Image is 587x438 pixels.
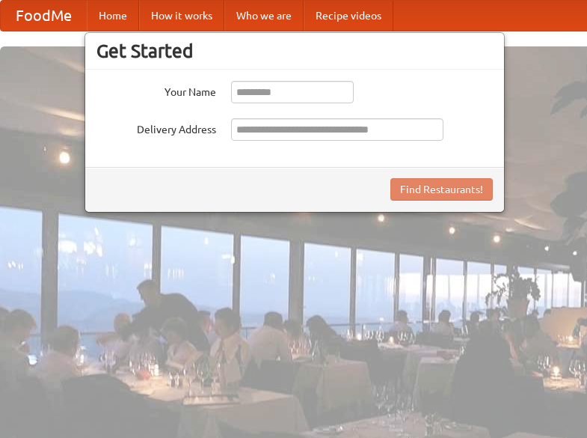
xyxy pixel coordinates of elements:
[96,40,493,62] h3: Get Started
[1,1,87,31] a: FoodMe
[139,1,224,31] a: How it works
[224,1,304,31] a: Who we are
[96,81,216,100] label: Your Name
[390,178,493,201] button: Find Restaurants!
[304,1,393,31] a: Recipe videos
[87,1,139,31] a: Home
[96,118,216,137] label: Delivery Address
